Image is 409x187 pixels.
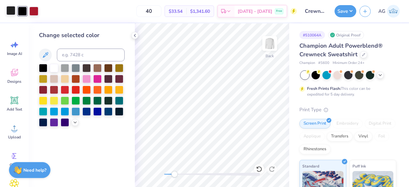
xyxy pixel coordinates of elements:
[169,8,182,15] span: $33.54
[307,86,341,91] strong: Fresh Prints Flash:
[365,119,396,129] div: Digital Print
[263,37,276,50] img: Back
[307,86,386,97] div: This color can be expedited for 5 day delivery.
[374,132,389,141] div: Foil
[23,167,46,173] strong: Need help?
[375,5,403,18] a: AG
[299,31,325,39] div: # 510064A
[171,171,178,177] div: Accessibility label
[136,5,161,17] input: – –
[300,5,331,18] input: Untitled Design
[276,9,282,13] span: Free
[39,31,125,40] div: Change selected color
[266,53,274,59] div: Back
[7,51,22,56] span: Image AI
[299,42,383,58] span: Champion Adult Powerblend® Crewneck Sweatshirt
[354,132,372,141] div: Vinyl
[299,144,330,154] div: Rhinestones
[302,163,319,169] span: Standard
[327,132,352,141] div: Transfers
[7,107,22,112] span: Add Text
[352,163,366,169] span: Puff Ink
[333,60,365,66] span: Minimum Order: 24 +
[238,8,272,15] span: [DATE] - [DATE]
[378,8,385,15] span: AG
[57,49,125,61] input: e.g. 7428 c
[299,106,396,113] div: Print Type
[328,31,364,39] div: Original Proof
[387,5,400,18] img: Akshika Gurao
[299,60,315,66] span: Champion
[335,5,356,17] button: Save
[318,60,329,66] span: # S600
[7,79,21,84] span: Designs
[299,132,325,141] div: Applique
[8,135,21,140] span: Upload
[299,119,330,129] div: Screen Print
[190,8,210,15] span: $1,341.60
[332,119,363,129] div: Embroidery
